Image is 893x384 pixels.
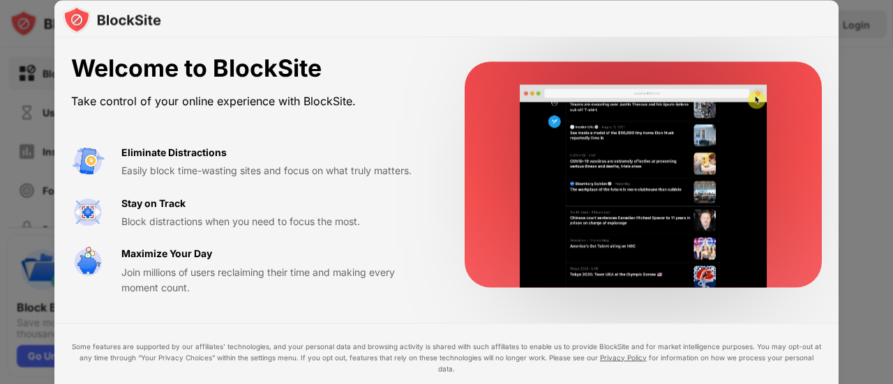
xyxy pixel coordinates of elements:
[71,144,105,178] img: value-avoid-distractions.svg
[71,195,105,229] img: value-focus.svg
[63,6,161,33] img: logo-blocksite.svg
[121,163,431,178] div: Easily block time-wasting sites and focus on what truly matters.
[121,144,227,160] div: Eliminate Distractions
[71,340,822,374] div: Some features are supported by our affiliates’ technologies, and your personal data and browsing ...
[71,91,431,111] div: Take control of your online experience with BlockSite.
[121,246,212,261] div: Maximize Your Day
[71,54,431,83] div: Welcome to BlockSite
[121,213,431,229] div: Block distractions when you need to focus the most.
[121,264,431,295] div: Join millions of users reclaiming their time and making every moment count.
[121,195,186,210] div: Stay on Track
[600,353,647,361] a: Privacy Policy
[71,246,105,279] img: value-safe-time.svg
